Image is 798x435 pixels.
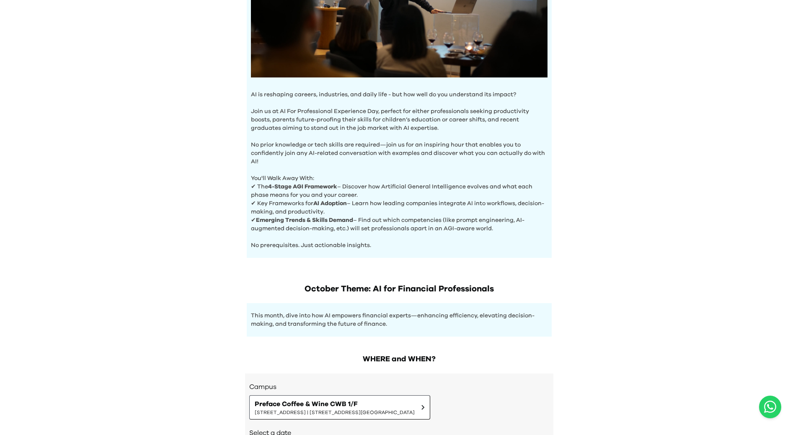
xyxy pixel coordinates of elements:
p: No prior knowledge or tech skills are required—join us for an inspiring hour that enables you to ... [251,132,547,166]
span: Preface Coffee & Wine CWB 1/F [255,399,415,409]
p: ✔ The – Discover how Artificial General Intelligence evolves and what each phase means for you an... [251,183,547,199]
p: You'll Walk Away With: [251,166,547,183]
b: Emerging Trends & Skills Demand [256,217,353,223]
h1: October Theme: AI for Financial Professionals [247,283,552,295]
b: 4-Stage AGI Framework [268,184,337,190]
b: AI Adoption [313,201,347,206]
p: This month, dive into how AI empowers financial experts—enhancing efficiency, elevating decision-... [251,311,547,328]
button: Preface Coffee & Wine CWB 1/F[STREET_ADDRESS] | [STREET_ADDRESS][GEOGRAPHIC_DATA] [249,395,430,420]
p: Join us at AI For Professional Experience Day, perfect for either professionals seeking productiv... [251,99,547,132]
button: Open WhatsApp chat [759,396,781,418]
p: ✔ – Find out which competencies (like prompt engineering, AI-augmented decision-making, etc.) wil... [251,216,547,233]
h2: WHERE and WHEN? [245,353,553,365]
h3: Campus [249,382,549,392]
a: Chat with us on WhatsApp [759,396,781,418]
p: No prerequisites. Just actionable insights. [251,233,547,250]
span: [STREET_ADDRESS] | [STREET_ADDRESS][GEOGRAPHIC_DATA] [255,409,415,416]
p: AI is reshaping careers, industries, and daily life - but how well do you understand its impact? [251,90,547,99]
p: ✔ Key Frameworks for – Learn how leading companies integrate AI into workflows, decision-making, ... [251,199,547,216]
